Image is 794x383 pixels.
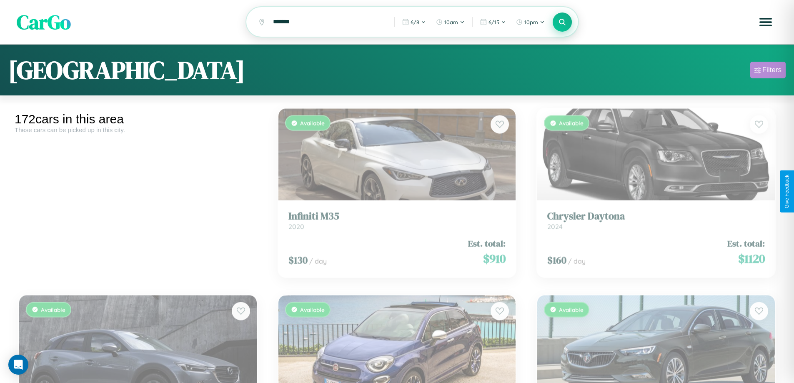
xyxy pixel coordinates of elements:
[300,302,325,309] span: Available
[15,126,261,133] div: These cars can be picked up in this city.
[17,8,71,36] span: CarGo
[483,246,506,263] span: $ 910
[547,218,563,227] span: 2024
[762,66,781,74] div: Filters
[432,15,469,29] button: 10am
[547,249,566,263] span: $ 160
[750,62,786,78] button: Filters
[288,218,304,227] span: 2020
[288,249,308,263] span: $ 130
[784,175,790,208] div: Give Feedback
[288,206,506,227] a: Infiniti M352020
[559,302,584,309] span: Available
[444,19,458,25] span: 10am
[15,112,261,126] div: 172 cars in this area
[559,115,584,123] span: Available
[8,53,245,87] h1: [GEOGRAPHIC_DATA]
[754,10,777,34] button: Open menu
[547,206,765,218] h3: Chrysler Daytona
[41,302,65,309] span: Available
[547,206,765,227] a: Chrysler Daytona2024
[468,233,506,245] span: Est. total:
[411,19,419,25] span: 6 / 8
[488,19,499,25] span: 6 / 15
[8,355,28,375] div: Open Intercom Messenger
[524,19,538,25] span: 10pm
[727,233,765,245] span: Est. total:
[512,15,549,29] button: 10pm
[288,206,506,218] h3: Infiniti M35
[476,15,510,29] button: 6/15
[738,246,765,263] span: $ 1120
[398,15,430,29] button: 6/8
[300,115,325,123] span: Available
[568,253,586,261] span: / day
[309,253,327,261] span: / day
